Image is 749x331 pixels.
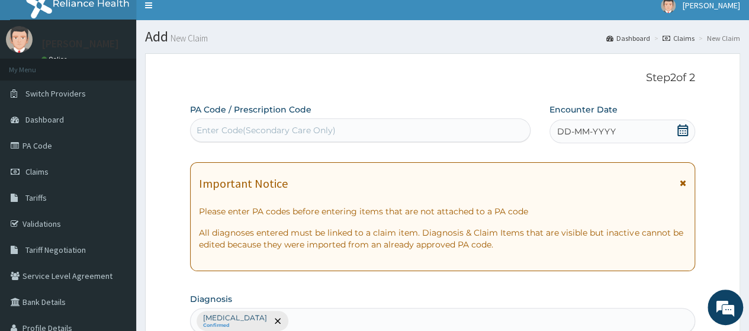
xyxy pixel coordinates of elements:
[22,59,48,89] img: d_794563401_company_1708531726252_794563401
[190,72,695,85] p: Step 2 of 2
[41,38,119,49] p: [PERSON_NAME]
[41,55,70,63] a: Online
[25,88,86,99] span: Switch Providers
[199,227,686,250] p: All diagnoses entered must be linked to a claim item. Diagnosis & Claim Items that are visible bu...
[663,33,695,43] a: Claims
[62,66,199,82] div: Chat with us now
[199,205,686,217] p: Please enter PA codes before entering items that are not attached to a PA code
[25,114,64,125] span: Dashboard
[190,293,232,305] label: Diagnosis
[549,104,618,115] label: Encounter Date
[69,94,163,213] span: We're online!
[190,104,311,115] label: PA Code / Prescription Code
[606,33,650,43] a: Dashboard
[199,177,288,190] h1: Important Notice
[557,126,616,137] span: DD-MM-YYYY
[194,6,223,34] div: Minimize live chat window
[25,245,86,255] span: Tariff Negotiation
[6,212,226,253] textarea: Type your message and hit 'Enter'
[6,26,33,53] img: User Image
[25,192,47,203] span: Tariffs
[145,29,740,44] h1: Add
[197,124,336,136] div: Enter Code(Secondary Care Only)
[25,166,49,177] span: Claims
[696,33,740,43] li: New Claim
[168,34,208,43] small: New Claim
